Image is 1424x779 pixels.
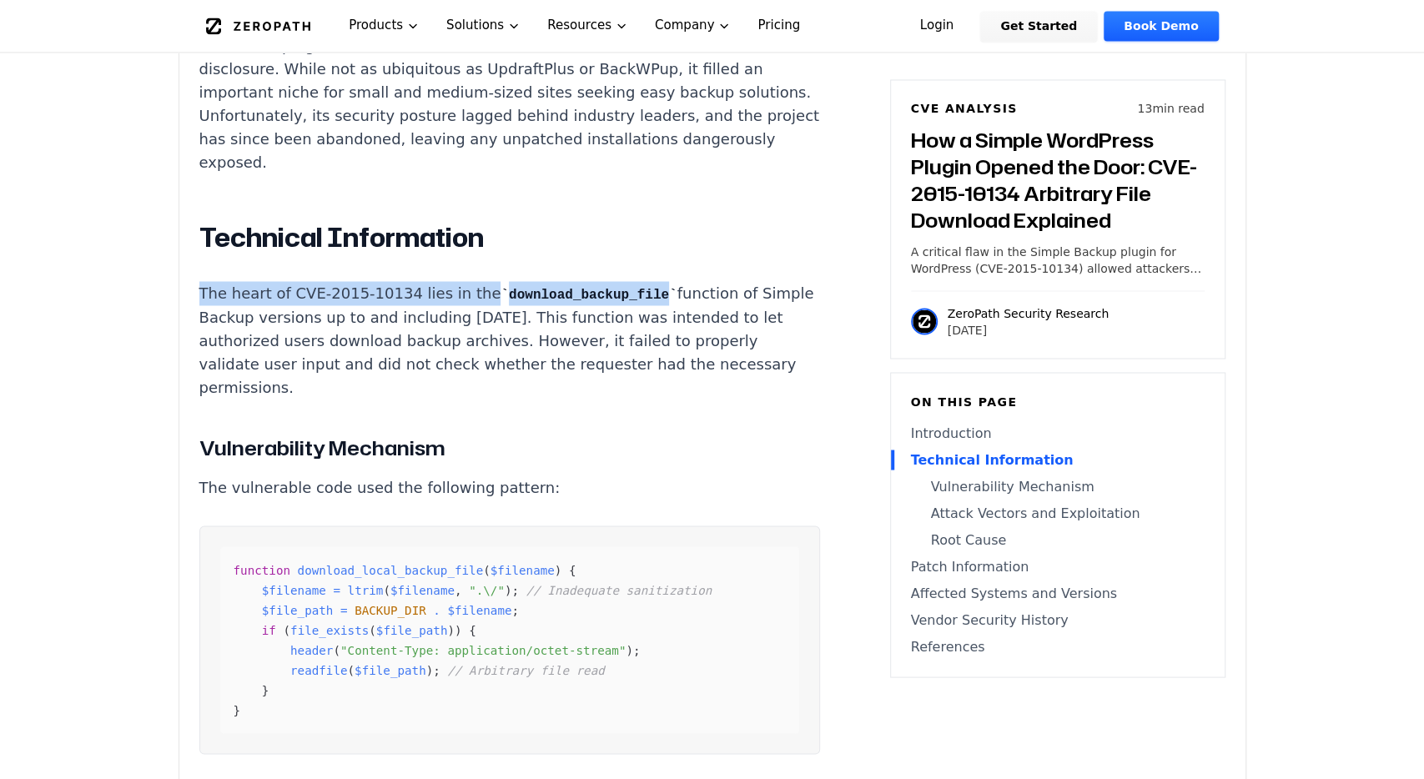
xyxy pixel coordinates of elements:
[447,624,455,637] span: )
[199,433,820,463] h3: Vulnerability Mechanism
[911,530,1205,550] a: Root Cause
[569,564,576,577] span: {
[347,664,355,677] span: (
[555,564,562,577] span: )
[469,584,505,597] span: ".\/"
[900,12,974,42] a: Login
[262,584,326,597] span: $filename
[447,604,511,617] span: $filename
[262,624,276,637] span: if
[426,664,434,677] span: )
[347,584,383,597] span: ltrim
[501,288,677,303] code: download_backup_file
[911,504,1205,524] a: Attack Vectors and Exploitation
[911,244,1205,278] p: A critical flaw in the Simple Backup plugin for WordPress (CVE-2015-10134) allowed attackers to d...
[526,584,712,597] span: // Inadequate sanitization
[262,604,334,617] span: $file_path
[447,664,604,677] span: // Arbitrary file read
[333,644,340,657] span: (
[199,282,820,400] p: The heart of CVE-2015-10134 lies in the function of Simple Backup versions up to and including [D...
[340,644,626,657] span: "Content-Type: application/octet-stream"
[948,322,1110,339] p: [DATE]
[1137,101,1204,118] p: 13 min read
[1104,12,1218,42] a: Book Demo
[911,557,1205,577] a: Patch Information
[455,584,462,597] span: ,
[948,305,1110,322] p: ZeroPath Security Research
[911,424,1205,444] a: Introduction
[433,604,440,617] span: .
[283,624,290,637] span: (
[199,222,820,255] h2: Technical Information
[369,624,376,637] span: (
[290,664,347,677] span: readfile
[911,637,1205,657] a: References
[911,584,1205,604] a: Affected Systems and Versions
[633,644,641,657] span: ;
[980,12,1097,42] a: Get Started
[199,12,820,175] p: Simple Backup was a moderately popular WordPress plugin, with around 10,000 active installations ...
[390,584,455,597] span: $filename
[911,450,1205,470] a: Technical Information
[911,309,938,335] img: ZeroPath Security Research
[199,476,820,500] p: The vulnerable code used the following pattern:
[383,584,390,597] span: (
[505,584,512,597] span: )
[290,624,369,637] span: file_exists
[433,664,440,677] span: ;
[911,101,1018,118] h6: CVE Analysis
[355,664,426,677] span: $file_path
[911,611,1205,631] a: Vendor Security History
[290,644,333,657] span: header
[234,704,241,717] span: }
[376,624,448,637] span: $file_path
[455,624,462,637] span: )
[911,128,1205,234] h3: How a Simple WordPress Plugin Opened the Door: CVE-2015-10134 Arbitrary File Download Explained
[340,604,348,617] span: =
[911,477,1205,497] a: Vulnerability Mechanism
[469,624,476,637] span: {
[511,604,519,617] span: ;
[333,584,340,597] span: =
[491,564,555,577] span: $filename
[511,584,519,597] span: ;
[234,564,290,577] span: function
[626,644,633,657] span: )
[298,564,484,577] span: download_local_backup_file
[483,564,491,577] span: (
[911,394,1205,410] h6: On this page
[355,604,426,617] span: BACKUP_DIR
[262,684,269,697] span: }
